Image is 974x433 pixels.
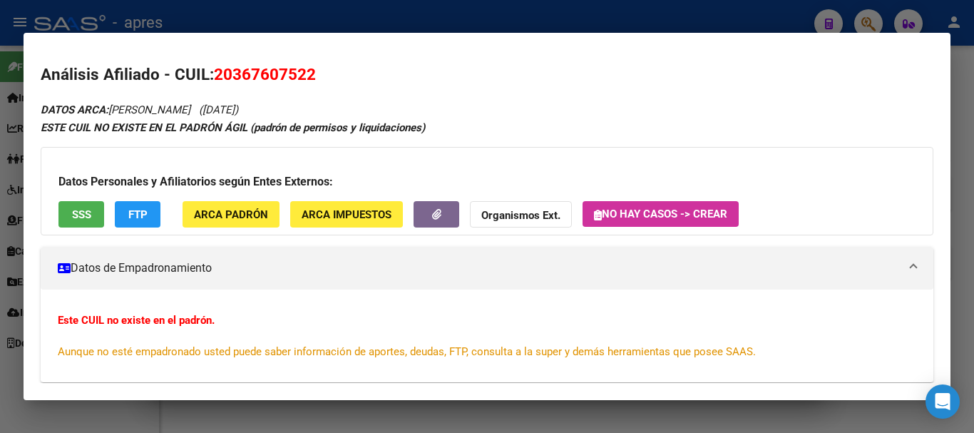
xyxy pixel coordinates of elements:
span: Aunque no esté empadronado usted puede saber información de aportes, deudas, FTP, consulta a la s... [58,345,756,358]
mat-expansion-panel-header: Datos de Empadronamiento [41,247,933,290]
h3: Datos Personales y Afiliatorios según Entes Externos: [58,173,916,190]
button: No hay casos -> Crear [583,201,739,227]
button: ARCA Impuestos [290,201,403,228]
span: No hay casos -> Crear [594,208,727,220]
strong: ESTE CUIL NO EXISTE EN EL PADRÓN ÁGIL (padrón de permisos y liquidaciones) [41,121,425,134]
span: ([DATE]) [199,103,238,116]
span: ARCA Padrón [194,208,268,221]
button: SSS [58,201,104,228]
div: Open Intercom Messenger [926,384,960,419]
span: [PERSON_NAME] [41,103,190,116]
strong: DATOS ARCA: [41,103,108,116]
strong: Organismos Ext. [481,209,560,222]
button: FTP [115,201,160,228]
h2: Análisis Afiliado - CUIL: [41,63,933,87]
strong: Este CUIL no existe en el padrón. [58,314,215,327]
button: Organismos Ext. [470,201,572,228]
span: 20367607522 [214,65,316,83]
span: ARCA Impuestos [302,208,391,221]
mat-panel-title: Datos de Empadronamiento [58,260,899,277]
button: ARCA Padrón [183,201,280,228]
span: SSS [72,208,91,221]
span: FTP [128,208,148,221]
div: Datos de Empadronamiento [41,290,933,382]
